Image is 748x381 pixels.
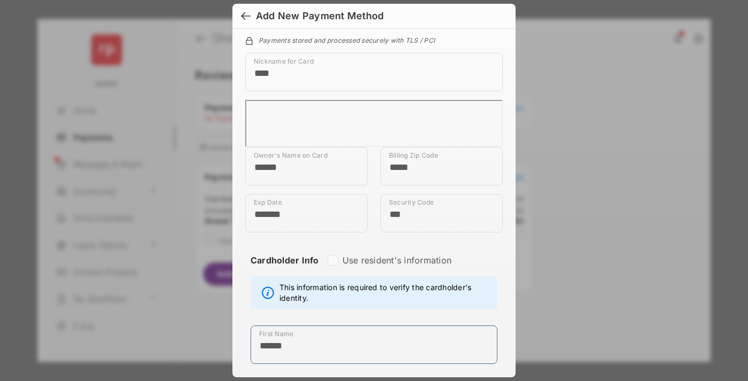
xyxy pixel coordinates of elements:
label: Use resident's information [342,255,451,266]
span: This information is required to verify the cardholder's identity. [279,282,492,304]
div: Payments stored and processed securely with TLS / PCI [245,35,503,44]
div: Add New Payment Method [256,10,384,22]
strong: Cardholder Info [251,255,319,285]
iframe: Credit card field [245,100,503,147]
